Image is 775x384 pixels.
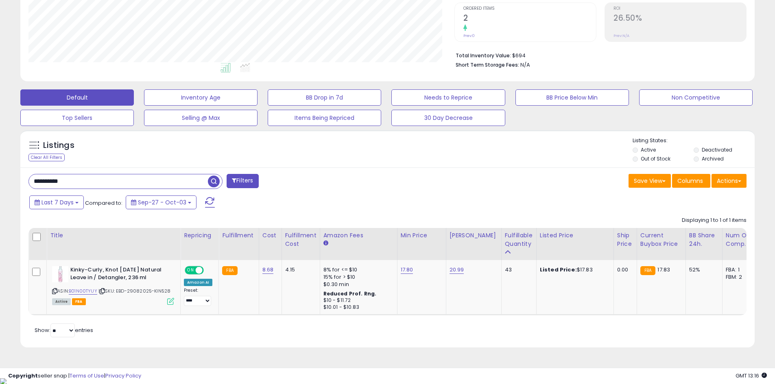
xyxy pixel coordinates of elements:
[268,110,381,126] button: Items Being Repriced
[8,372,141,380] div: seller snap | |
[540,266,577,273] b: Listed Price:
[613,7,746,11] span: ROI
[323,273,391,281] div: 15% for > $10
[726,266,753,273] div: FBA: 1
[50,231,177,240] div: Title
[613,33,629,38] small: Prev: N/A
[35,326,93,334] span: Show: entries
[641,155,670,162] label: Out of Stock
[726,231,755,248] div: Num of Comp.
[52,266,68,282] img: 31RvU2UFmML._SL40_.jpg
[515,89,629,106] button: BB Price Below Min
[641,146,656,153] label: Active
[184,279,212,286] div: Amazon AI
[505,231,533,248] div: Fulfillable Quantity
[70,372,104,380] a: Terms of Use
[105,372,141,380] a: Privacy Policy
[639,89,753,106] button: Non Competitive
[323,266,391,273] div: 8% for <= $10
[29,195,84,209] button: Last 7 Days
[401,231,443,240] div: Min Price
[323,240,328,247] small: Amazon Fees.
[186,267,196,274] span: ON
[203,267,216,274] span: OFF
[677,177,703,185] span: Columns
[126,195,196,209] button: Sep-27 - Oct-03
[613,13,746,24] h2: 26.50%
[323,304,391,311] div: $10.01 - $10.83
[682,217,747,224] div: Displaying 1 to 1 of 1 items
[262,231,278,240] div: Cost
[736,372,767,380] span: 2025-10-11 13:16 GMT
[8,372,38,380] strong: Copyright
[617,266,631,273] div: 0.00
[184,288,212,306] div: Preset:
[672,174,710,188] button: Columns
[98,288,170,294] span: | SKU: EBD-29082025-KIN528
[20,89,134,106] button: Default
[463,13,596,24] h2: 2
[712,174,747,188] button: Actions
[633,137,755,145] p: Listing States:
[689,266,716,273] div: 52%
[85,199,122,207] span: Compared to:
[505,266,530,273] div: 43
[540,266,607,273] div: $17.83
[144,110,258,126] button: Selling @ Max
[391,110,505,126] button: 30 Day Decrease
[323,297,391,304] div: $10 - $11.72
[617,231,633,248] div: Ship Price
[689,231,719,248] div: BB Share 24h.
[520,61,530,69] span: N/A
[463,7,596,11] span: Ordered Items
[702,155,724,162] label: Archived
[640,266,655,275] small: FBA
[138,198,186,206] span: Sep-27 - Oct-03
[285,231,317,248] div: Fulfillment Cost
[401,266,413,274] a: 17.80
[28,154,65,161] div: Clear All Filters
[285,266,314,273] div: 4.15
[323,281,391,288] div: $0.30 min
[463,33,475,38] small: Prev: 0
[640,231,682,248] div: Current Buybox Price
[184,231,215,240] div: Repricing
[726,273,753,281] div: FBM: 2
[69,288,97,295] a: B01N00TYUY
[657,266,670,273] span: 17.83
[41,198,74,206] span: Last 7 Days
[629,174,671,188] button: Save View
[702,146,732,153] label: Deactivated
[222,231,255,240] div: Fulfillment
[52,266,174,304] div: ASIN:
[268,89,381,106] button: BB Drop in 7d
[222,266,237,275] small: FBA
[450,231,498,240] div: [PERSON_NAME]
[450,266,464,274] a: 20.99
[540,231,610,240] div: Listed Price
[456,61,519,68] b: Short Term Storage Fees:
[323,231,394,240] div: Amazon Fees
[456,50,740,60] li: $694
[391,89,505,106] button: Needs to Reprice
[144,89,258,106] button: Inventory Age
[262,266,274,274] a: 8.68
[323,290,377,297] b: Reduced Prof. Rng.
[70,266,169,283] b: Kinky-Curly, Knot [DATE] Natural Leave in / Detangler, 236 ml
[52,298,71,305] span: All listings currently available for purchase on Amazon
[227,174,258,188] button: Filters
[43,140,74,151] h5: Listings
[72,298,86,305] span: FBA
[20,110,134,126] button: Top Sellers
[456,52,511,59] b: Total Inventory Value:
